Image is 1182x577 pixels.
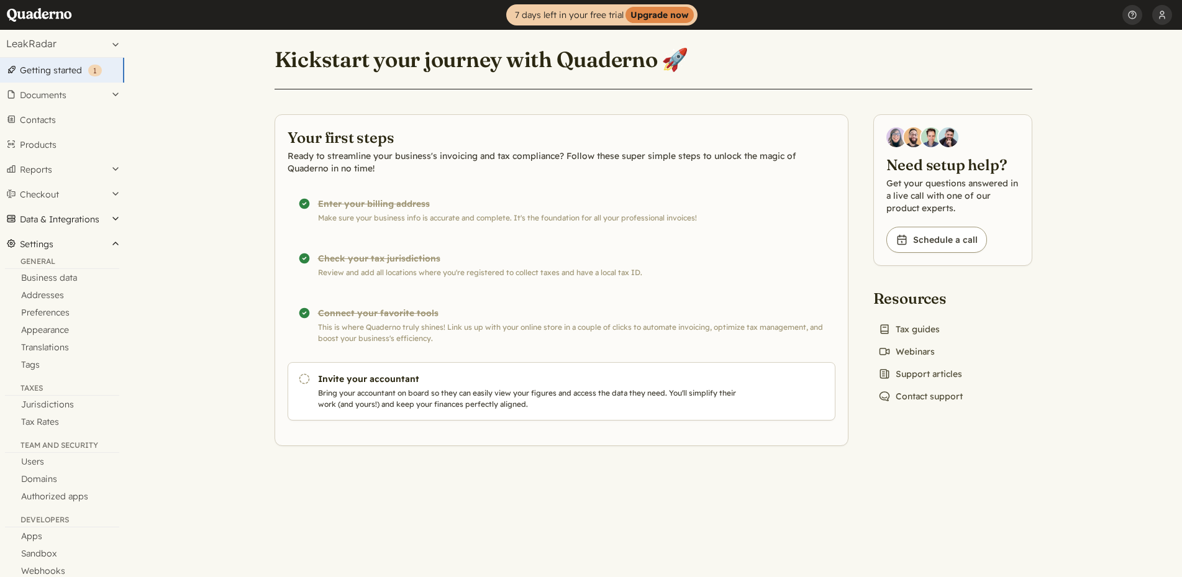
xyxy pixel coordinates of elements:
h2: Need setup help? [886,155,1019,175]
img: Diana Carrasco, Account Executive at Quaderno [886,127,906,147]
p: Get your questions answered in a live call with one of our product experts. [886,177,1019,214]
img: Jairo Fumero, Account Executive at Quaderno [904,127,924,147]
img: Javier Rubio, DevRel at Quaderno [939,127,958,147]
a: Schedule a call [886,227,987,253]
span: 1 [93,66,97,75]
p: Bring your accountant on board so they can easily view your figures and access the data they need... [318,388,742,410]
a: Contact support [873,388,968,405]
a: Tax guides [873,320,945,338]
a: 7 days left in your free trialUpgrade now [506,4,698,25]
h2: Your first steps [288,127,835,147]
h3: Invite your accountant [318,373,742,385]
a: Support articles [873,365,967,383]
div: Developers [5,515,119,527]
p: Ready to streamline your business's invoicing and tax compliance? Follow these super simple steps... [288,150,835,175]
h2: Resources [873,288,968,308]
a: Webinars [873,343,940,360]
strong: Upgrade now [625,7,694,23]
div: General [5,257,119,269]
div: Taxes [5,383,119,396]
img: Ivo Oltmans, Business Developer at Quaderno [921,127,941,147]
h1: Kickstart your journey with Quaderno 🚀 [275,46,689,73]
a: Invite your accountant Bring your accountant on board so they can easily view your figures and ac... [288,362,835,420]
div: Team and security [5,440,119,453]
